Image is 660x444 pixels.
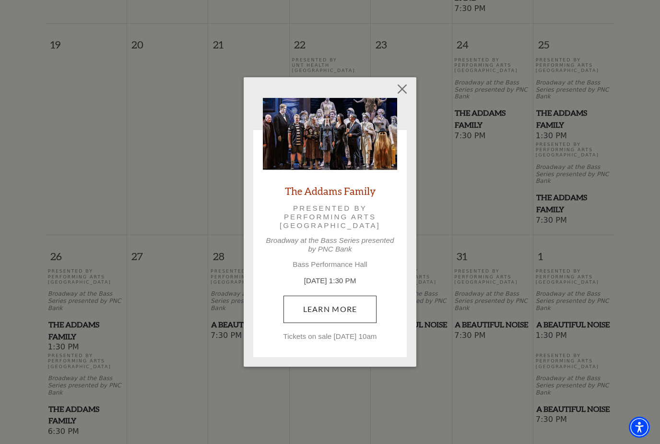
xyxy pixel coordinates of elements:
[276,204,384,230] p: Presented by Performing Arts [GEOGRAPHIC_DATA]
[285,184,376,197] a: The Addams Family
[393,80,412,98] button: Close
[263,276,397,287] p: [DATE] 1:30 PM
[263,260,397,269] p: Bass Performance Hall
[263,332,397,341] p: Tickets on sale [DATE] 10am
[283,296,377,323] a: October 25, 1:30 PM Learn More Tickets on sale Friday, June 27th at 10am
[629,417,650,438] div: Accessibility Menu
[263,236,397,253] p: Broadway at the Bass Series presented by PNC Bank
[263,98,397,170] img: The Addams Family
